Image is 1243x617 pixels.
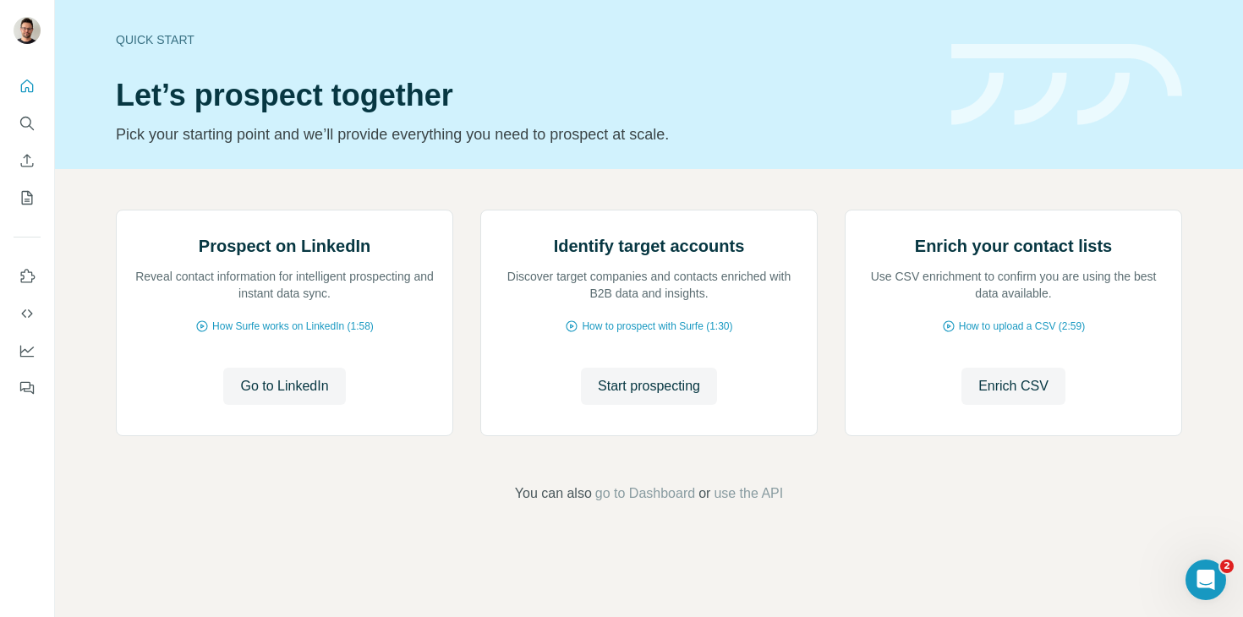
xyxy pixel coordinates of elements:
iframe: Intercom live chat [1186,560,1226,600]
button: Enrich CSV [14,145,41,176]
span: Enrich CSV [978,376,1049,396]
img: banner [951,44,1182,126]
span: How Surfe works on LinkedIn (1:58) [212,319,374,334]
h2: Identify target accounts [554,234,745,258]
h1: Let’s prospect together [116,79,931,112]
button: Feedback [14,373,41,403]
button: Go to LinkedIn [223,368,345,405]
span: Go to LinkedIn [240,376,328,396]
button: go to Dashboard [595,483,695,504]
button: Start prospecting [581,368,717,405]
span: How to upload a CSV (2:59) [959,319,1085,334]
button: Search [14,108,41,139]
span: or [698,483,710,504]
button: Quick start [14,71,41,101]
button: Use Surfe on LinkedIn [14,261,41,292]
button: My lists [14,183,41,213]
img: Avatar [14,17,41,44]
button: use the API [714,483,783,504]
button: Dashboard [14,336,41,366]
p: Use CSV enrichment to confirm you are using the best data available. [862,268,1164,302]
button: Enrich CSV [961,368,1065,405]
button: Use Surfe API [14,298,41,329]
p: Pick your starting point and we’ll provide everything you need to prospect at scale. [116,123,931,146]
span: You can also [515,483,592,504]
p: Discover target companies and contacts enriched with B2B data and insights. [498,268,800,302]
span: Start prospecting [598,376,700,396]
span: 2 [1220,560,1234,573]
div: Quick start [116,31,931,48]
p: Reveal contact information for intelligent prospecting and instant data sync. [134,268,435,302]
h2: Prospect on LinkedIn [199,234,370,258]
span: How to prospect with Surfe (1:30) [582,319,732,334]
h2: Enrich your contact lists [915,234,1112,258]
